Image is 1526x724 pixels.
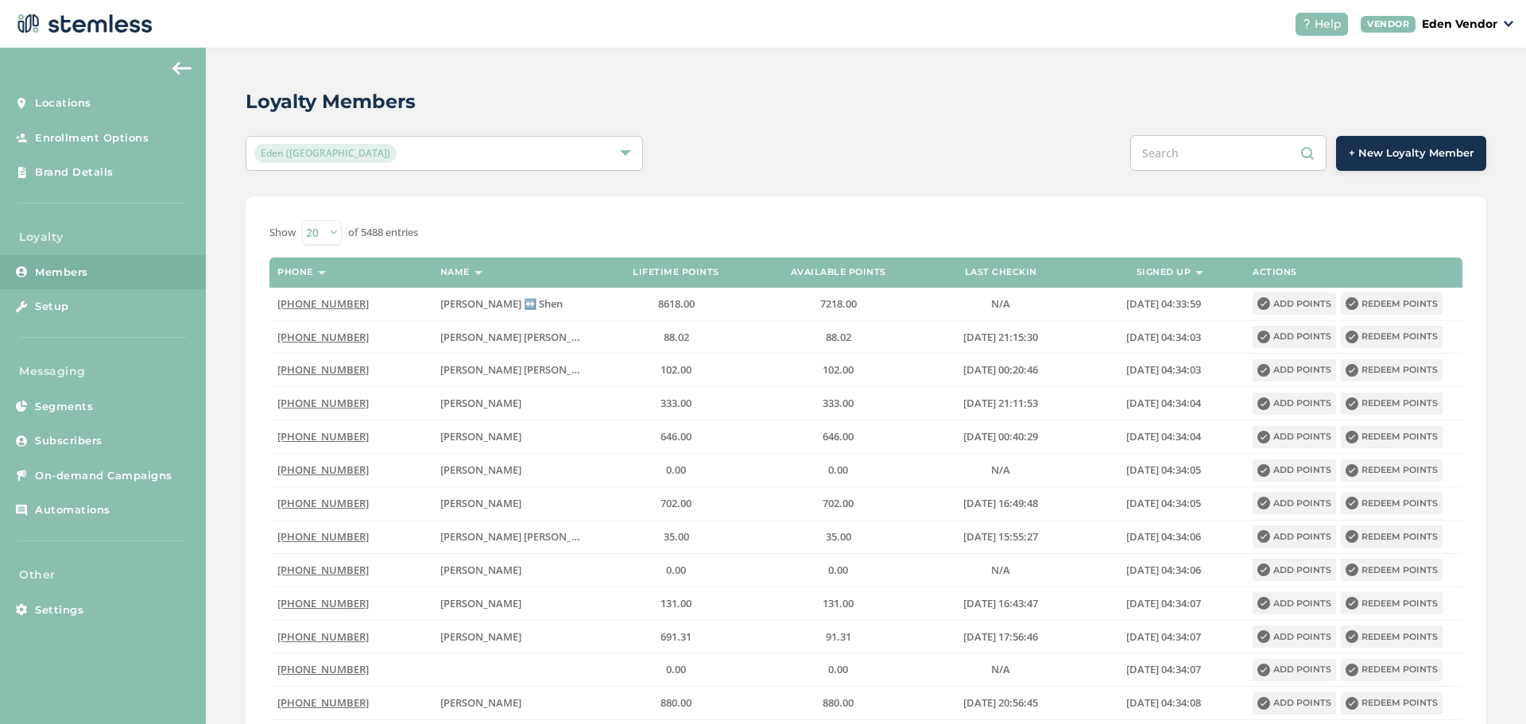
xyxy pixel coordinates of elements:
span: 131.00 [823,596,854,610]
label: 2022-07-08 16:43:47 [928,597,1074,610]
span: [DATE] 04:34:06 [1126,529,1201,544]
span: + New Loyalty Member [1349,145,1474,161]
button: Redeem points [1341,459,1443,482]
label: 702.00 [765,497,912,510]
span: N/A [991,296,1010,311]
label: (405) 596-5254 [277,530,424,544]
span: [PERSON_NAME] [440,629,521,644]
span: [PERSON_NAME] [440,496,521,510]
label: 2024-01-22 04:34:06 [1090,530,1237,544]
label: 2020-07-21 00:40:29 [928,430,1074,443]
span: Eden ([GEOGRAPHIC_DATA]) [254,144,397,163]
span: 88.02 [826,330,851,344]
label: Richard Ke Britton [440,331,587,344]
span: 0.00 [666,662,686,676]
label: 91.31 [765,630,912,644]
label: 0.00 [765,563,912,577]
span: [DATE] 04:34:05 [1126,496,1201,510]
label: Carol Bevenue [440,463,587,477]
label: 2020-06-06 21:11:53 [928,397,1074,410]
label: 2021-10-12 15:55:27 [928,530,1074,544]
label: 0.00 [602,463,749,477]
button: Add points [1253,559,1336,581]
button: Redeem points [1341,326,1443,348]
label: 7218.00 [765,297,912,311]
button: Redeem points [1341,559,1443,581]
span: 102.00 [660,362,691,377]
input: Search [1130,135,1327,171]
span: [PERSON_NAME] [440,695,521,710]
label: N/A [928,663,1074,676]
span: [PERSON_NAME] [PERSON_NAME] [440,362,605,377]
span: [PHONE_NUMBER] [277,330,369,344]
span: 35.00 [664,529,689,544]
button: Redeem points [1341,492,1443,514]
label: joshua bryan hale [440,363,587,377]
label: William Robert Lewis [440,630,587,644]
span: [DATE] 00:40:29 [963,429,1038,443]
label: 35.00 [602,530,749,544]
span: 131.00 [660,596,691,610]
label: 0.00 [602,663,749,676]
label: 2024-01-22 04:34:05 [1090,463,1237,477]
label: 2024-01-22 04:34:04 [1090,397,1237,410]
button: + New Loyalty Member [1336,136,1486,171]
label: N/A [928,297,1074,311]
button: Redeem points [1341,359,1443,381]
button: Add points [1253,393,1336,415]
button: Redeem points [1341,625,1443,648]
button: Add points [1253,625,1336,648]
span: Subscribers [35,433,103,449]
label: 8618.00 [602,297,749,311]
label: 2024-01-22 04:34:03 [1090,363,1237,377]
span: [PHONE_NUMBER] [277,296,369,311]
label: Signed up [1137,267,1191,277]
span: [DATE] 04:34:07 [1126,629,1201,644]
button: Add points [1253,459,1336,482]
label: 88.02 [602,331,749,344]
img: icon-help-white-03924b79.svg [1302,19,1311,29]
label: (760) 333-3756 [277,331,424,344]
span: 702.00 [823,496,854,510]
label: 646.00 [765,430,912,443]
span: [DATE] 04:34:07 [1126,596,1201,610]
label: 102.00 [765,363,912,377]
label: 2024-01-22 04:34:04 [1090,430,1237,443]
img: icon_down-arrow-small-66adaf34.svg [1504,21,1513,27]
label: 2025-08-20 21:15:30 [928,331,1074,344]
label: 880.00 [602,696,749,710]
label: 2021-11-06 20:56:45 [928,696,1074,710]
span: 0.00 [828,463,848,477]
span: [DATE] 00:20:46 [963,362,1038,377]
button: Redeem points [1341,525,1443,548]
label: 2024-01-22 04:34:07 [1090,597,1237,610]
span: 0.00 [666,563,686,577]
span: [PERSON_NAME] [440,596,521,610]
label: N/A [928,463,1074,477]
label: (918) 430-6773 [277,463,424,477]
span: Settings [35,602,83,618]
button: Add points [1253,492,1336,514]
img: icon-sort-1e1d7615.svg [318,271,326,275]
span: Segments [35,399,93,415]
span: [PERSON_NAME] [440,396,521,410]
button: Redeem points [1341,592,1443,614]
p: Eden Vendor [1422,16,1497,33]
label: 88.02 [765,331,912,344]
span: [DATE] 04:34:04 [1126,396,1201,410]
span: 691.31 [660,629,691,644]
img: icon-sort-1e1d7615.svg [1195,271,1203,275]
span: [DATE] 17:56:46 [963,629,1038,644]
span: 646.00 [823,429,854,443]
img: logo-dark-0685b13c.svg [13,8,153,40]
label: (918) 520-3448 [277,497,424,510]
button: Add points [1253,659,1336,681]
span: 880.00 [660,695,691,710]
div: VENDOR [1361,16,1416,33]
button: Add points [1253,692,1336,714]
span: Locations [35,95,91,111]
label: (918) 289-4314 [277,397,424,410]
label: Available points [791,267,886,277]
label: Name [440,267,470,277]
span: [DATE] 04:34:08 [1126,695,1201,710]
